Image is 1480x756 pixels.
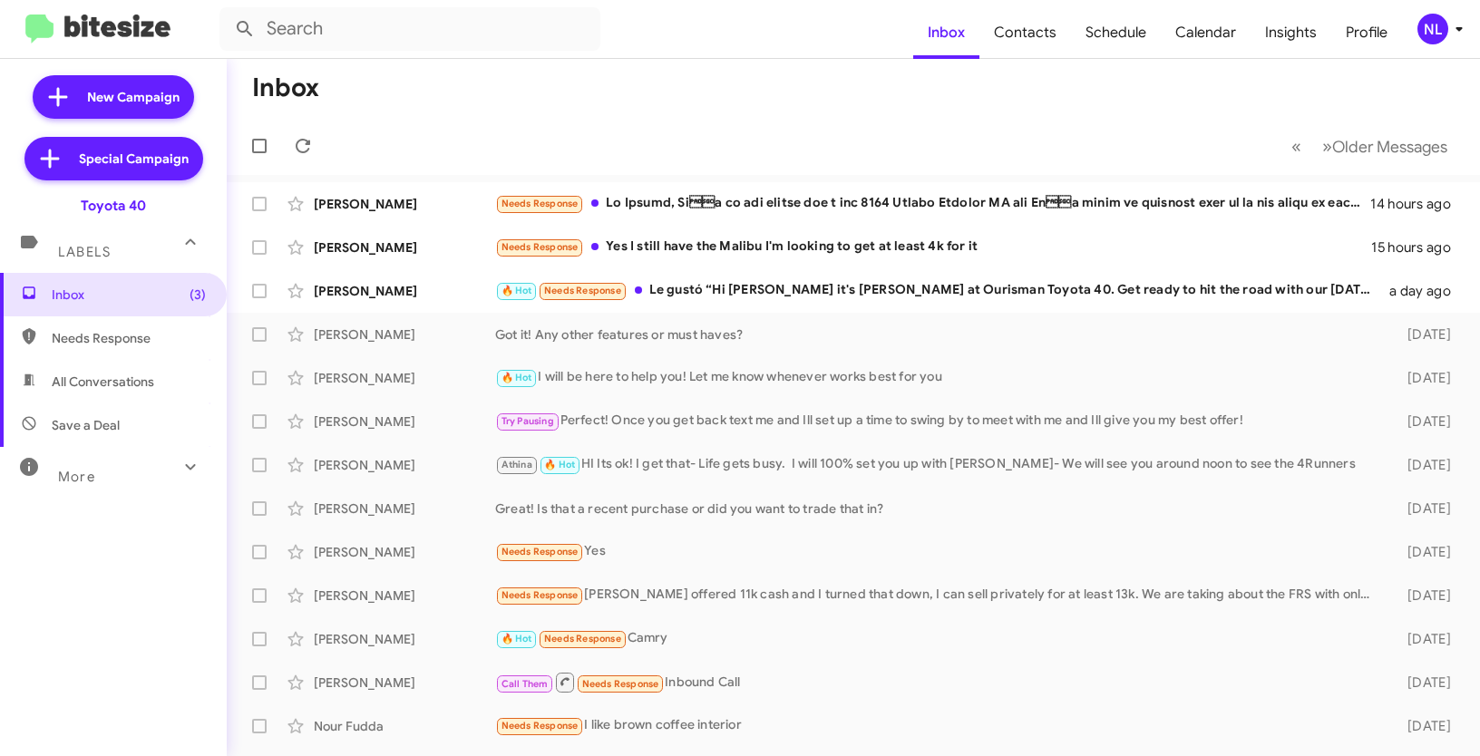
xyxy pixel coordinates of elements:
span: Needs Response [501,589,579,601]
a: Contacts [979,6,1071,59]
div: [DATE] [1383,456,1465,474]
span: » [1322,135,1332,158]
span: 🔥 Hot [544,459,575,470]
button: Previous [1280,128,1312,165]
button: NL [1402,14,1460,44]
span: New Campaign [87,88,180,106]
span: All Conversations [52,373,154,391]
span: (3) [190,286,206,304]
div: 15 hours ago [1371,238,1465,257]
div: [DATE] [1383,412,1465,431]
div: [DATE] [1383,586,1465,605]
h1: Inbox [252,73,319,102]
div: [DATE] [1383,369,1465,387]
div: [PERSON_NAME] [314,325,495,344]
span: Call Them [501,678,549,690]
div: HI Its ok! I get that- Life gets busy. I will 100% set you up with [PERSON_NAME]- We will see you... [495,454,1383,475]
span: Needs Response [501,546,579,557]
a: Schedule [1071,6,1161,59]
div: a day ago [1383,282,1465,300]
a: Calendar [1161,6,1251,59]
div: Perfect! Once you get back text me and Ill set up a time to swing by to meet with me and Ill give... [495,411,1383,431]
span: « [1291,135,1301,158]
div: [DATE] [1383,674,1465,692]
div: [DATE] [1383,499,1465,518]
div: Le gustó “Hi [PERSON_NAME] it's [PERSON_NAME] at Ourisman Toyota 40. Get ready to hit the road wi... [495,280,1383,301]
span: Needs Response [582,678,659,690]
div: Great! Is that a recent purchase or did you want to trade that in? [495,499,1383,518]
a: Profile [1331,6,1402,59]
div: [PERSON_NAME] [314,499,495,518]
div: [DATE] [1383,325,1465,344]
div: [DATE] [1383,543,1465,561]
div: Camry [495,628,1383,649]
div: [PERSON_NAME] [314,282,495,300]
div: [PERSON_NAME] [314,630,495,648]
div: [PERSON_NAME] offered 11k cash and I turned that down, I can sell privately for at least 13k. We ... [495,585,1383,606]
span: Try Pausing [501,415,554,427]
span: Labels [58,244,111,260]
div: Got it! Any other features or must haves? [495,325,1383,344]
div: [DATE] [1383,630,1465,648]
div: 14 hours ago [1370,195,1465,213]
a: Special Campaign [24,137,203,180]
span: Save a Deal [52,416,120,434]
div: [PERSON_NAME] [314,543,495,561]
span: 🔥 Hot [501,372,532,383]
div: [PERSON_NAME] [314,195,495,213]
div: [PERSON_NAME] [314,674,495,692]
div: [DATE] [1383,717,1465,735]
a: Insights [1251,6,1331,59]
span: 🔥 Hot [501,285,532,296]
div: Nour Fudda [314,717,495,735]
a: New Campaign [33,75,194,119]
span: Athina [501,459,532,470]
div: [PERSON_NAME] [314,586,495,605]
div: NL [1417,14,1448,44]
div: I like brown coffee interior [495,715,1383,736]
a: Inbox [913,6,979,59]
button: Next [1311,128,1458,165]
div: Yes I still have the Malibu I'm looking to get at least 4k for it [495,237,1371,257]
span: Needs Response [501,241,579,253]
div: [PERSON_NAME] [314,412,495,431]
div: Inbound Call [495,671,1383,693]
div: [PERSON_NAME] [314,238,495,257]
div: Toyota 40 [81,197,146,215]
div: [PERSON_NAME] [314,456,495,474]
span: 🔥 Hot [501,633,532,645]
span: Needs Response [544,285,621,296]
nav: Page navigation example [1281,128,1458,165]
span: Older Messages [1332,137,1447,157]
span: Needs Response [501,720,579,732]
span: Inbox [52,286,206,304]
span: Needs Response [544,633,621,645]
span: Needs Response [501,198,579,209]
span: Special Campaign [79,150,189,168]
div: Lo Ipsumd, Sia co adi elitse doe t inc 8164 Utlabo Etdolor MA ali Ena minim ve quisnost exer ... [495,193,1370,214]
div: Yes [495,541,1383,562]
div: [PERSON_NAME] [314,369,495,387]
span: More [58,469,95,485]
span: Needs Response [52,329,206,347]
div: I will be here to help you! Let me know whenever works best for you [495,367,1383,388]
input: Search [219,7,600,51]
